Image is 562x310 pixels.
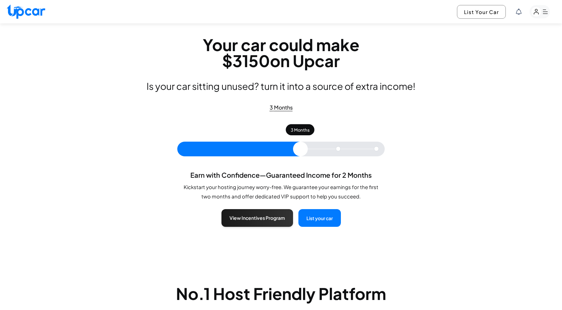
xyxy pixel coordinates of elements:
[221,209,293,227] button: View Incentives Program
[147,81,415,92] p: Is your car sitting unused? turn it into a source of extra income!
[181,182,381,201] p: Kickstart your hosting journey worry-free. We guarantee your earnings for the first two months an...
[457,5,506,19] button: List Your Car
[203,37,359,69] h2: Your car could make $ 3150 on Upcar
[7,4,45,19] img: Upcar Logo
[47,286,515,302] h2: No.1 Host Friendly Platform
[181,170,381,180] h3: Earn with Confidence—Guaranteed Income for 2 Months
[298,209,341,227] button: List your car
[270,104,293,112] div: 3 Months
[286,124,314,135] div: 3 Months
